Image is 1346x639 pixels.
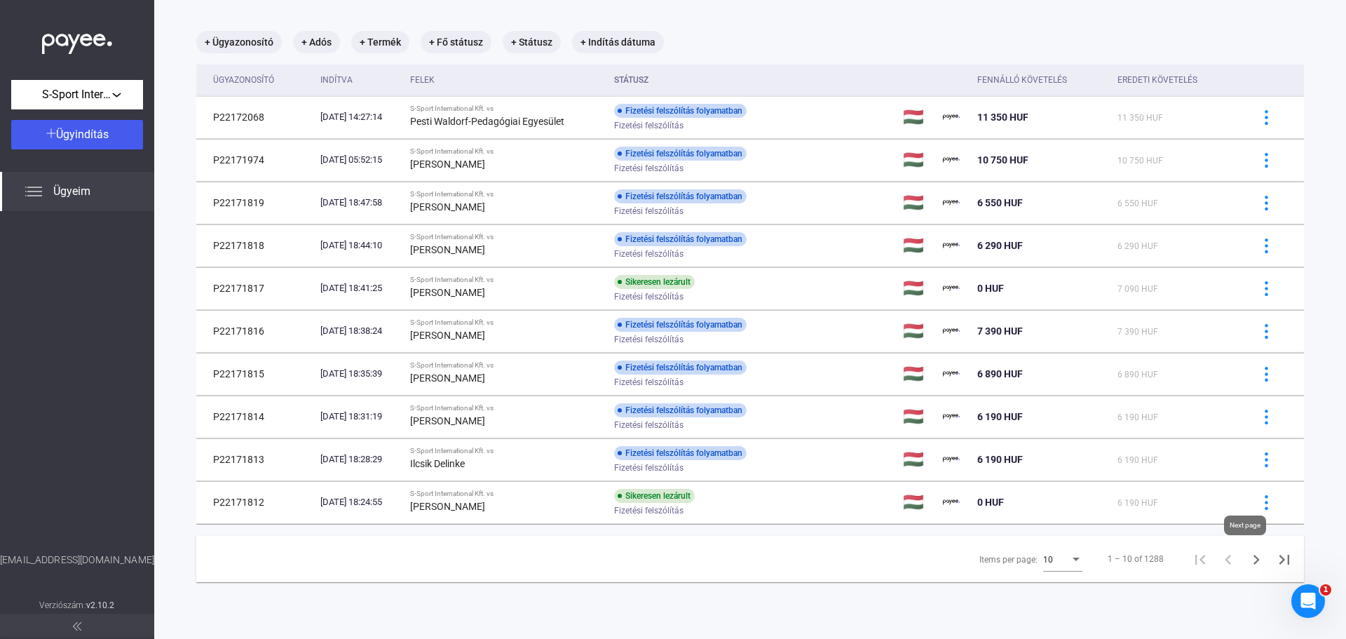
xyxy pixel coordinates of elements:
[196,182,315,224] td: P22171819
[614,245,684,262] span: Fizetési felszólítás
[614,232,747,246] div: Fizetési felszólítás folyamatban
[42,26,112,55] img: white-payee-white-dot.svg
[614,403,747,417] div: Fizetési felszólítás folyamatban
[614,446,747,460] div: Fizetési felszólítás folyamatban
[897,96,937,138] td: 🇭🇺
[320,324,399,338] div: [DATE] 18:38:24
[320,153,399,167] div: [DATE] 05:52:15
[1117,156,1163,166] span: 10 750 HUF
[320,196,399,210] div: [DATE] 18:47:58
[320,281,399,295] div: [DATE] 18:41:25
[196,31,282,53] mat-chip: + Ügyazonosító
[614,104,747,118] div: Fizetési felszólítás folyamatban
[897,139,937,181] td: 🇭🇺
[1259,281,1274,296] img: more-blue
[609,65,898,96] th: Státusz
[410,201,485,213] strong: [PERSON_NAME]
[320,72,399,88] div: Indítva
[196,139,315,181] td: P22171974
[614,160,684,177] span: Fizetési felszólítás
[320,238,399,253] div: [DATE] 18:44:10
[1043,555,1053,565] span: 10
[1259,410,1274,424] img: more-blue
[977,112,1028,123] span: 11 350 HUF
[977,283,1004,294] span: 0 HUF
[572,31,664,53] mat-chip: + Indítás dátuma
[614,374,684,391] span: Fizetési felszólítás
[410,415,485,426] strong: [PERSON_NAME]
[410,72,603,88] div: Felek
[1251,445,1281,474] button: more-blue
[410,404,603,412] div: S-Sport International Kft. vs
[1259,238,1274,253] img: more-blue
[1251,274,1281,303] button: more-blue
[11,80,143,109] button: S-Sport International Kft.
[410,159,485,170] strong: [PERSON_NAME]
[1259,367,1274,382] img: more-blue
[196,396,315,438] td: P22171814
[410,276,603,284] div: S-Sport International Kft. vs
[1251,359,1281,389] button: more-blue
[410,501,485,512] strong: [PERSON_NAME]
[1043,551,1082,567] mat-select: Items per page:
[410,318,603,327] div: S-Sport International Kft. vs
[614,459,684,476] span: Fizetési felszólítás
[977,325,1023,337] span: 7 390 HUF
[1117,72,1197,88] div: Eredeti követelés
[213,72,309,88] div: Ügyazonosító
[1214,545,1242,573] button: Previous page
[11,120,143,149] button: Ügyindítás
[943,280,960,297] img: payee-logo
[410,105,603,113] div: S-Sport International Kft. vs
[1259,324,1274,339] img: more-blue
[977,454,1023,465] span: 6 190 HUF
[1186,545,1214,573] button: First page
[897,182,937,224] td: 🇭🇺
[410,447,603,455] div: S-Sport International Kft. vs
[410,330,485,341] strong: [PERSON_NAME]
[1117,327,1158,337] span: 7 390 HUF
[410,361,603,370] div: S-Sport International Kft. vs
[1117,199,1158,208] span: 6 550 HUF
[213,72,274,88] div: Ügyazonosító
[410,244,485,255] strong: [PERSON_NAME]
[196,96,315,138] td: P22172068
[614,203,684,220] span: Fizetési felszólítás
[1242,545,1270,573] button: Next page
[320,452,399,466] div: [DATE] 18:28:29
[320,72,353,88] div: Indítva
[410,116,564,127] strong: Pesti Waldorf-Pedagógiai Egyesület
[943,451,960,468] img: payee-logo
[320,367,399,381] div: [DATE] 18:35:39
[410,147,603,156] div: S-Sport International Kft. vs
[1251,145,1281,175] button: more-blue
[614,117,684,134] span: Fizetési felszólítás
[614,275,695,289] div: Sikeresen lezárult
[320,110,399,124] div: [DATE] 14:27:14
[897,396,937,438] td: 🇭🇺
[614,361,747,375] div: Fizetési felszólítás folyamatban
[614,489,695,503] div: Sikeresen lezárult
[1117,370,1158,379] span: 6 890 HUF
[614,189,747,203] div: Fizetési felszólítás folyamatban
[196,481,315,523] td: P22171812
[614,288,684,305] span: Fizetési felszólítás
[1251,402,1281,431] button: more-blue
[979,551,1038,568] div: Items per page:
[410,233,603,241] div: S-Sport International Kft. vs
[351,31,409,53] mat-chip: + Termék
[86,600,115,610] strong: v2.10.2
[1259,495,1274,510] img: more-blue
[977,197,1023,208] span: 6 550 HUF
[56,128,109,141] span: Ügyindítás
[1251,487,1281,517] button: more-blue
[1291,584,1325,618] iframe: Intercom live chat
[897,353,937,395] td: 🇭🇺
[1117,498,1158,508] span: 6 190 HUF
[1117,113,1163,123] span: 11 350 HUF
[196,267,315,309] td: P22171817
[943,194,960,211] img: payee-logo
[1108,551,1164,567] div: 1 – 10 of 1288
[320,495,399,509] div: [DATE] 18:24:55
[410,372,485,384] strong: [PERSON_NAME]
